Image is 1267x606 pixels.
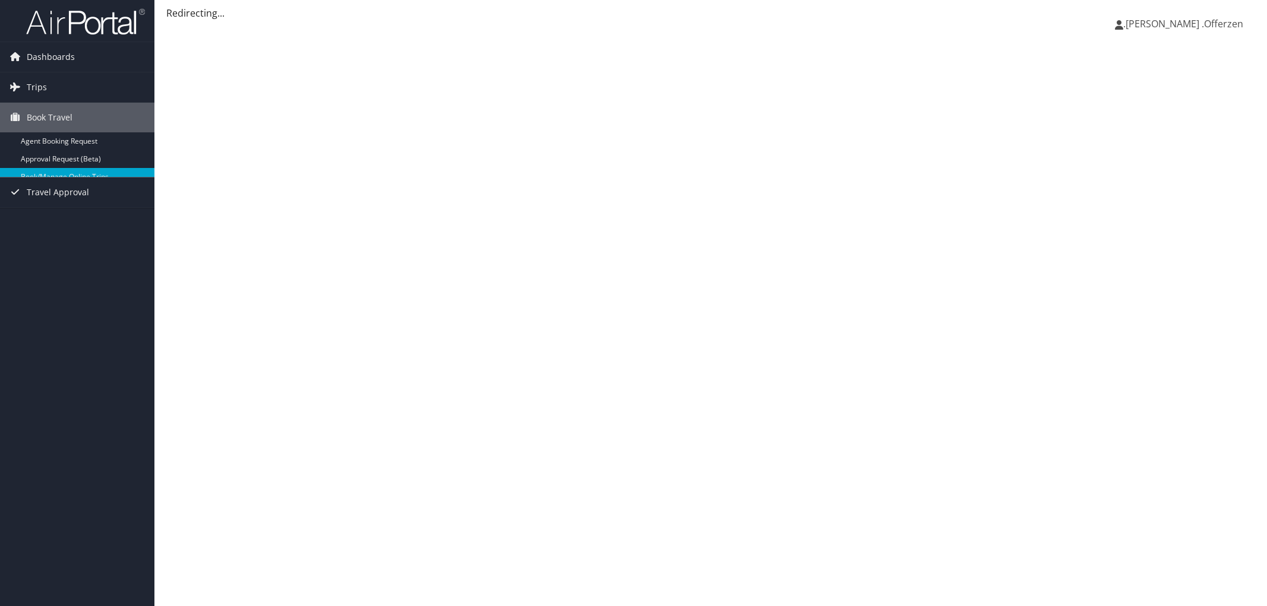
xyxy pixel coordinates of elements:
[27,103,72,132] span: Book Travel
[1115,6,1255,42] a: .[PERSON_NAME] .Offerzen
[27,177,89,207] span: Travel Approval
[27,72,47,102] span: Trips
[27,42,75,72] span: Dashboards
[1123,17,1243,30] span: .[PERSON_NAME] .Offerzen
[26,8,145,36] img: airportal-logo.png
[166,6,1255,20] div: Redirecting...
